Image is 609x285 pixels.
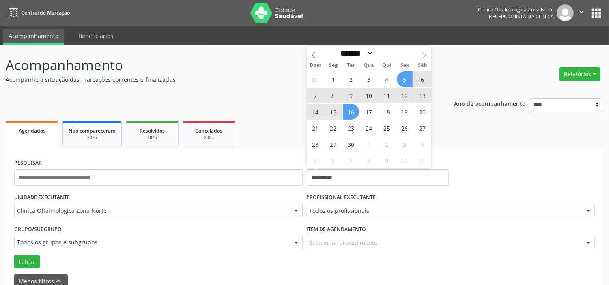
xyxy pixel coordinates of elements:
[338,49,374,58] select: Month
[14,157,42,169] label: PESQUISAR
[342,63,360,68] span: Ter
[415,136,430,152] span: Outubro 4, 2025
[325,63,342,68] span: Seg
[14,191,70,204] label: UNIDADE EXECUTANTE
[379,152,395,168] span: Outubro 9, 2025
[415,88,430,103] span: Setembro 13, 2025
[6,75,424,84] p: Acompanhe a situação das marcações correntes e finalizadas
[325,136,341,152] span: Setembro 29, 2025
[69,135,116,141] div: 2025
[454,98,526,108] p: Ano de acompanhamento
[3,29,64,45] a: Acompanhamento
[343,152,359,168] span: Outubro 7, 2025
[397,120,413,136] span: Setembro 26, 2025
[577,7,586,16] i: 
[325,120,341,136] span: Setembro 22, 2025
[14,255,40,269] button: Filtrar
[19,127,45,134] span: Agendados
[6,6,70,19] a: Central de Marcação
[415,152,430,168] span: Outubro 11, 2025
[17,207,286,215] span: Clinica Oftalmologica Zona Norte
[73,29,119,43] a: Beneficiários
[478,6,554,13] div: Clinica Oftalmologica Zona Norte
[361,88,377,103] span: Setembro 10, 2025
[6,55,424,75] p: Acompanhamento
[559,67,600,81] button: Relatórios
[361,104,377,120] span: Setembro 17, 2025
[189,135,229,141] div: 2025
[343,136,359,152] span: Setembro 30, 2025
[379,71,395,87] span: Setembro 4, 2025
[378,63,396,68] span: Qui
[308,88,323,103] span: Setembro 7, 2025
[310,207,579,215] span: Todos os profissionais
[589,6,603,20] button: apps
[379,88,395,103] span: Setembro 11, 2025
[14,223,62,236] label: Grupo/Subgrupo
[413,63,431,68] span: Sáb
[343,71,359,87] span: Setembro 2, 2025
[140,127,165,134] span: Resolvidos
[308,120,323,136] span: Setembro 21, 2025
[196,127,223,134] span: Cancelados
[415,104,430,120] span: Setembro 20, 2025
[379,136,395,152] span: Outubro 2, 2025
[343,120,359,136] span: Setembro 23, 2025
[397,88,413,103] span: Setembro 12, 2025
[17,238,286,246] span: Todos os grupos e subgrupos
[397,71,413,87] span: Setembro 5, 2025
[21,9,70,16] span: Central de Marcação
[307,223,366,236] label: Item de agendamento
[325,71,341,87] span: Setembro 1, 2025
[415,120,430,136] span: Setembro 27, 2025
[325,88,341,103] span: Setembro 8, 2025
[379,104,395,120] span: Setembro 18, 2025
[397,136,413,152] span: Outubro 3, 2025
[308,136,323,152] span: Setembro 28, 2025
[132,135,172,141] div: 2025
[325,104,341,120] span: Setembro 15, 2025
[325,152,341,168] span: Outubro 6, 2025
[397,152,413,168] span: Outubro 10, 2025
[415,71,430,87] span: Setembro 6, 2025
[310,238,378,247] span: Selecionar procedimento
[307,63,325,68] span: Dom
[69,127,116,134] span: Não compareceram
[361,71,377,87] span: Setembro 3, 2025
[557,4,574,21] img: img
[373,49,400,58] input: Year
[396,63,413,68] span: Sex
[361,152,377,168] span: Outubro 8, 2025
[343,104,359,120] span: Setembro 16, 2025
[308,152,323,168] span: Outubro 5, 2025
[308,71,323,87] span: Agosto 31, 2025
[360,63,378,68] span: Qua
[361,136,377,152] span: Outubro 1, 2025
[574,4,589,21] button: 
[379,120,395,136] span: Setembro 25, 2025
[308,104,323,120] span: Setembro 14, 2025
[397,104,413,120] span: Setembro 19, 2025
[307,191,376,204] label: PROFISSIONAL EXECUTANTE
[489,13,554,20] span: Recepcionista da clínica
[361,120,377,136] span: Setembro 24, 2025
[343,88,359,103] span: Setembro 9, 2025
